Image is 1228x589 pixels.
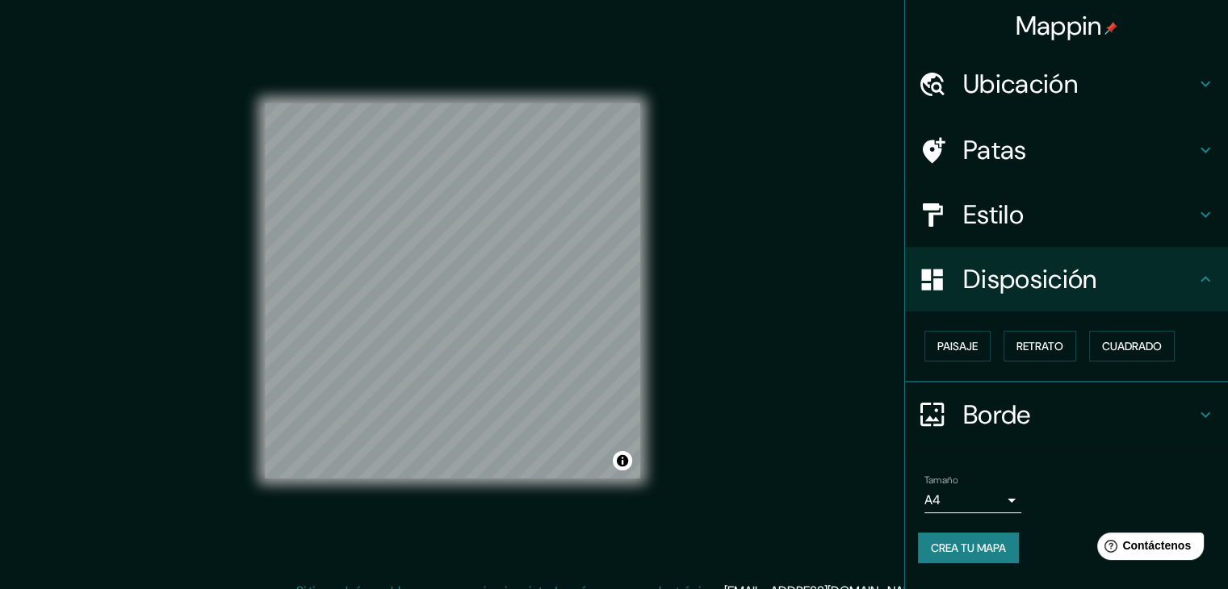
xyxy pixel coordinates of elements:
[924,474,958,487] font: Tamaño
[963,133,1027,167] font: Patas
[1016,339,1063,353] font: Retrato
[924,491,941,508] font: A4
[1104,22,1117,35] img: pin-icon.png
[905,382,1228,447] div: Borde
[1004,331,1076,361] button: Retrato
[905,182,1228,247] div: Estilo
[1089,331,1175,361] button: Cuadrado
[963,67,1078,101] font: Ubicación
[963,198,1024,232] font: Estilo
[937,339,978,353] font: Paisaje
[924,487,1021,513] div: A4
[1084,526,1210,571] iframe: Lanzador de widgets de ayuda
[1016,9,1102,43] font: Mappin
[905,118,1228,182] div: Patas
[931,541,1006,555] font: Crea tu mapa
[963,262,1096,296] font: Disposición
[1102,339,1162,353] font: Cuadrado
[905,52,1228,116] div: Ubicación
[918,533,1019,563] button: Crea tu mapa
[613,451,632,470] button: Activar o desactivar atribución
[905,247,1228,311] div: Disposición
[924,331,991,361] button: Paisaje
[963,398,1031,432] font: Borde
[265,103,640,478] canvas: Mapa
